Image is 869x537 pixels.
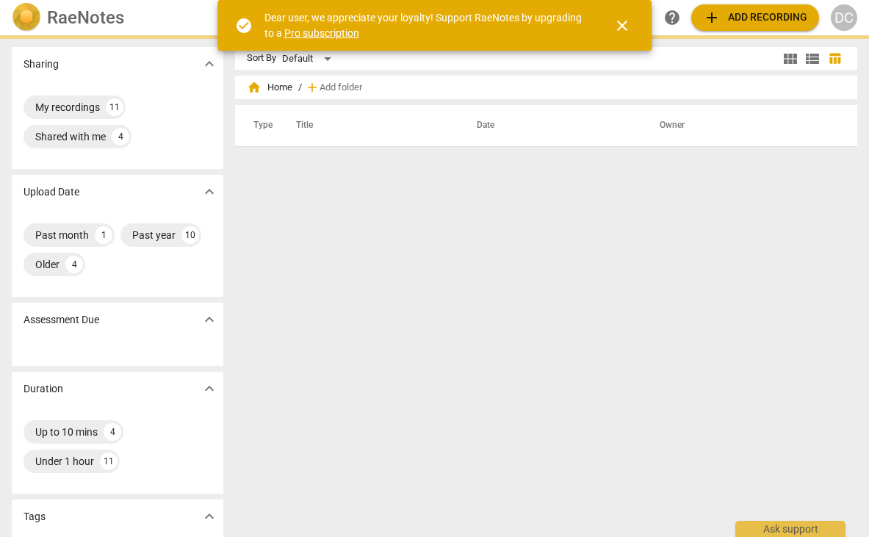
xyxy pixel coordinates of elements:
[691,4,819,31] button: Upload
[24,509,46,525] p: Tags
[35,100,100,115] div: My recordings
[305,80,320,95] span: add
[198,181,220,203] button: Show more
[198,309,220,331] button: Show more
[35,257,60,272] div: Older
[320,82,362,93] span: Add folder
[282,47,336,71] div: Default
[35,129,106,144] div: Shared with me
[12,3,220,32] a: LogoRaeNotes
[198,53,220,75] button: Show more
[201,508,218,525] span: expand_more
[659,4,685,31] a: Help
[804,50,821,68] span: view_list
[663,9,681,26] span: help
[801,48,823,70] button: List view
[24,57,59,72] p: Sharing
[247,80,262,95] span: home
[47,7,124,28] h2: RaeNotes
[703,9,721,26] span: add
[831,4,857,31] button: DC
[247,80,292,95] span: Home
[24,312,99,328] p: Assessment Due
[112,128,129,145] div: 4
[100,453,118,470] div: 11
[35,454,94,469] div: Under 1 hour
[181,226,199,244] div: 10
[298,82,302,93] span: /
[278,105,459,146] th: Title
[613,17,631,35] span: close
[132,228,176,242] div: Past year
[823,48,845,70] button: Table view
[12,3,41,32] img: Logo
[735,521,845,537] div: Ask support
[459,105,642,146] th: Date
[201,55,218,73] span: expand_more
[201,311,218,328] span: expand_more
[247,53,276,64] div: Sort By
[779,48,801,70] button: Tile view
[24,381,63,397] p: Duration
[35,425,98,439] div: Up to 10 mins
[198,378,220,400] button: Show more
[65,256,83,273] div: 4
[642,105,842,146] th: Owner
[703,9,807,26] span: Add recording
[782,50,799,68] span: view_module
[104,423,121,441] div: 4
[264,10,588,40] div: Dear user, we appreciate your loyalty! Support RaeNotes by upgrading to a
[35,228,89,242] div: Past month
[605,8,640,43] button: Close
[828,51,842,65] span: table_chart
[95,226,112,244] div: 1
[24,184,79,200] p: Upload Date
[106,98,123,116] div: 11
[242,105,278,146] th: Type
[235,17,253,35] span: check_circle
[284,27,359,39] a: Pro subscription
[198,505,220,527] button: Show more
[201,380,218,397] span: expand_more
[201,183,218,201] span: expand_more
